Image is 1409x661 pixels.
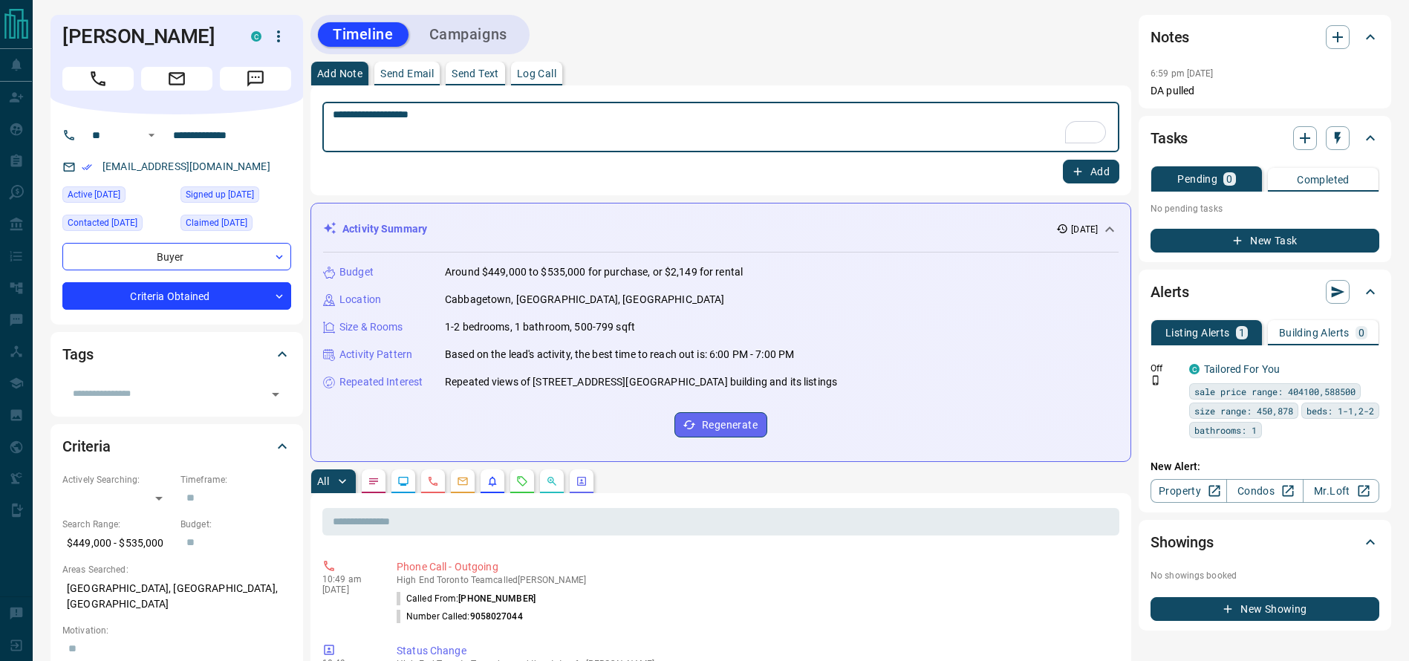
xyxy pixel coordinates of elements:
p: Search Range: [62,518,173,531]
p: Location [339,292,381,307]
p: Phone Call - Outgoing [397,559,1113,575]
p: Activity Summary [342,221,427,237]
svg: Emails [457,475,469,487]
svg: Requests [516,475,528,487]
a: Mr.Loft [1303,479,1379,503]
h2: Alerts [1151,280,1189,304]
p: 1-2 bedrooms, 1 bathroom, 500-799 sqft [445,319,635,335]
svg: Notes [368,475,380,487]
p: No pending tasks [1151,198,1379,220]
p: Number Called: [397,610,523,623]
div: Sat Oct 11 2025 [180,186,291,207]
p: 1 [1239,328,1245,338]
span: size range: 450,878 [1194,403,1293,418]
p: Building Alerts [1279,328,1350,338]
p: Size & Rooms [339,319,403,335]
span: beds: 1-1,2-2 [1307,403,1374,418]
button: Campaigns [414,22,522,47]
a: Tailored For You [1204,363,1280,375]
h2: Notes [1151,25,1189,49]
svg: Calls [427,475,439,487]
div: Criteria [62,429,291,464]
svg: Email Verified [82,162,92,172]
div: condos.ca [251,31,261,42]
a: [EMAIL_ADDRESS][DOMAIN_NAME] [102,160,270,172]
p: Motivation: [62,624,291,637]
a: Property [1151,479,1227,503]
p: 6:59 pm [DATE] [1151,68,1214,79]
p: Pending [1177,174,1217,184]
span: Claimed [DATE] [186,215,247,230]
p: Timeframe: [180,473,291,486]
textarea: To enrich screen reader interactions, please activate Accessibility in Grammarly extension settings [333,108,1109,146]
button: Open [265,384,286,405]
button: Regenerate [674,412,767,437]
p: Budget [339,264,374,280]
p: Send Text [452,68,499,79]
div: Showings [1151,524,1379,560]
svg: Listing Alerts [487,475,498,487]
span: Message [220,67,291,91]
p: Repeated Interest [339,374,423,390]
p: Off [1151,362,1180,375]
span: bathrooms: 1 [1194,423,1257,437]
span: 9058027044 [470,611,523,622]
p: New Alert: [1151,459,1379,475]
div: Activity Summary[DATE] [323,215,1119,243]
span: Contacted [DATE] [68,215,137,230]
span: Signed up [DATE] [186,187,254,202]
p: Areas Searched: [62,563,291,576]
h2: Criteria [62,434,111,458]
span: Email [141,67,212,91]
span: sale price range: 404100,588500 [1194,384,1356,399]
span: [PHONE_NUMBER] [458,593,536,604]
p: Send Email [380,68,434,79]
button: New Showing [1151,597,1379,621]
p: Listing Alerts [1165,328,1230,338]
p: 0 [1226,174,1232,184]
p: Log Call [517,68,556,79]
div: condos.ca [1189,364,1200,374]
svg: Opportunities [546,475,558,487]
p: Status Change [397,643,1113,659]
h2: Tags [62,342,93,366]
p: Completed [1297,175,1350,185]
div: Tags [62,336,291,372]
span: Call [62,67,134,91]
p: All [317,476,329,486]
div: Tasks [1151,120,1379,156]
p: Called From: [397,592,536,605]
div: Sat Oct 11 2025 [62,215,173,235]
p: Cabbagetown, [GEOGRAPHIC_DATA], [GEOGRAPHIC_DATA] [445,292,724,307]
button: Open [143,126,160,144]
button: New Task [1151,229,1379,253]
p: No showings booked [1151,569,1379,582]
p: Actively Searching: [62,473,173,486]
div: Criteria Obtained [62,282,291,310]
p: Activity Pattern [339,347,412,362]
div: Sat Oct 11 2025 [180,215,291,235]
h2: Tasks [1151,126,1188,150]
h1: [PERSON_NAME] [62,25,229,48]
p: High End Toronto Team called [PERSON_NAME] [397,575,1113,585]
svg: Agent Actions [576,475,588,487]
p: Based on the lead's activity, the best time to reach out is: 6:00 PM - 7:00 PM [445,347,794,362]
p: [DATE] [1071,223,1098,236]
button: Add [1063,160,1119,183]
h2: Showings [1151,530,1214,554]
p: [DATE] [322,585,374,595]
div: Notes [1151,19,1379,55]
div: Alerts [1151,274,1379,310]
p: $449,000 - $535,000 [62,531,173,556]
div: Sat Oct 11 2025 [62,186,173,207]
p: 0 [1358,328,1364,338]
a: Condos [1226,479,1303,503]
div: Buyer [62,243,291,270]
p: Budget: [180,518,291,531]
p: Add Note [317,68,362,79]
svg: Push Notification Only [1151,375,1161,385]
p: 10:49 am [322,574,374,585]
p: [GEOGRAPHIC_DATA], [GEOGRAPHIC_DATA], [GEOGRAPHIC_DATA] [62,576,291,616]
svg: Lead Browsing Activity [397,475,409,487]
button: Timeline [318,22,409,47]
